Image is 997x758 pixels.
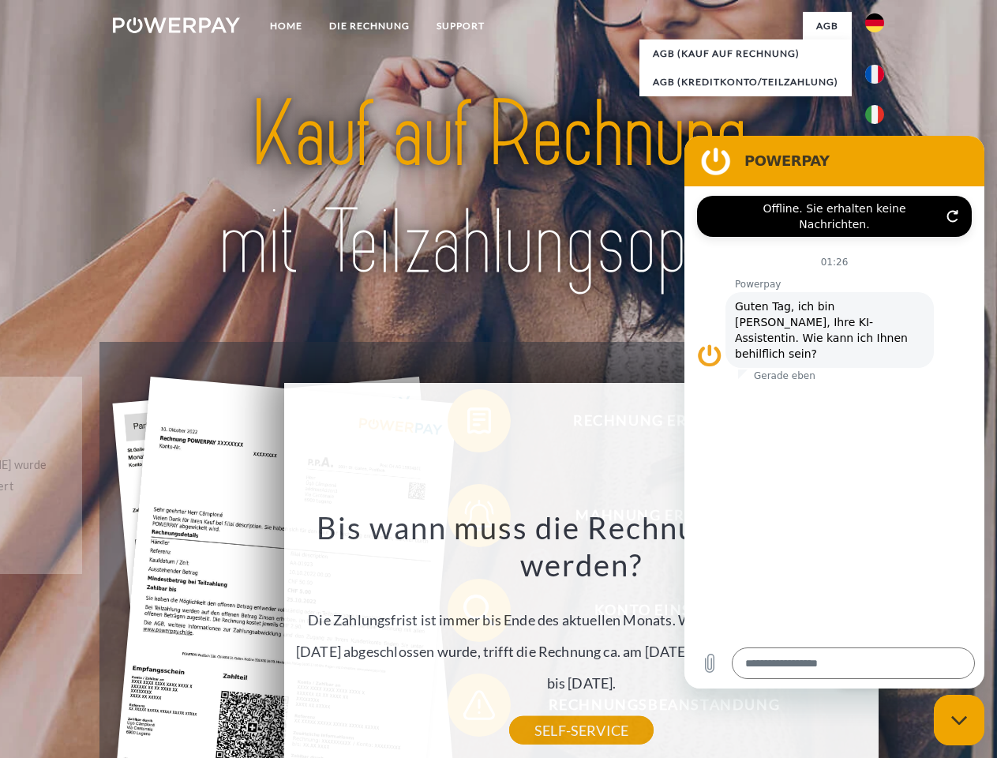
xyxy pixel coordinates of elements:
[257,12,316,40] a: Home
[509,716,654,745] a: SELF-SERVICE
[423,12,498,40] a: SUPPORT
[865,65,884,84] img: fr
[113,17,240,33] img: logo-powerpay-white.svg
[865,13,884,32] img: de
[294,508,870,584] h3: Bis wann muss die Rechnung bezahlt werden?
[316,12,423,40] a: DIE RECHNUNG
[684,136,984,689] iframe: Messaging-Fenster
[934,695,984,745] iframe: Schaltfläche zum Öffnen des Messaging-Fensters; Konversation läuft
[294,508,870,730] div: Die Zahlungsfrist ist immer bis Ende des aktuellen Monats. Wenn die Bestellung z.B. am [DATE] abg...
[151,76,846,302] img: title-powerpay_de.svg
[865,105,884,124] img: it
[639,68,852,96] a: AGB (Kreditkonto/Teilzahlung)
[639,39,852,68] a: AGB (Kauf auf Rechnung)
[803,12,852,40] a: agb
